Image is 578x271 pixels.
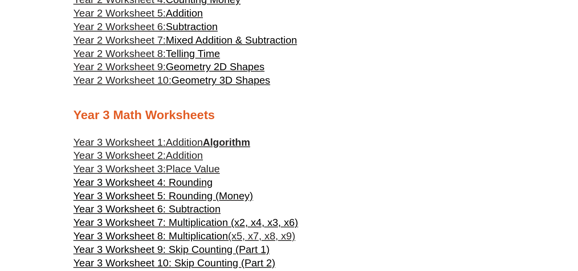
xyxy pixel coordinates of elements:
iframe: Chat Widget [450,185,578,271]
span: Addition [166,136,203,148]
a: Year 3 Worksheet 4: Rounding [74,176,213,189]
span: Year 3 Worksheet 1: [74,136,166,148]
span: (x5, x7, x8, x9) [228,230,295,242]
span: Year 3 Worksheet 2: [74,150,166,161]
span: Year 3 Worksheet 10: Skip Counting (Part 2) [74,257,276,269]
span: Year 3 Worksheet 3: [74,163,166,175]
span: Addition [166,150,203,161]
span: Subtraction [166,21,218,32]
a: Year 3 Worksheet 9: Skip Counting (Part 1) [74,243,270,256]
a: Year 2 Worksheet 5:Addition [74,7,203,19]
a: Year 2 Worksheet 8:Telling Time [74,48,220,59]
a: Year 3 Worksheet 10: Skip Counting (Part 2) [74,256,276,270]
a: Year 3 Worksheet 8: Multiplication(x5, x7, x8, x9) [74,229,295,243]
a: Year 2 Worksheet 7:Mixed Addition & Subtraction [74,34,297,46]
span: Telling Time [166,48,220,59]
span: Geometry 2D Shapes [166,61,265,72]
span: Year 2 Worksheet 10: [74,74,172,86]
span: Year 3 Worksheet 8: Multiplication [74,230,228,242]
a: Year 3 Worksheet 3:Place Value [74,162,220,176]
span: Addition [166,7,203,19]
span: Place Value [166,163,220,175]
span: Geometry 3D Shapes [171,74,270,86]
span: Year 2 Worksheet 7: [74,34,166,46]
a: Year 3 Worksheet 5: Rounding (Money) [74,189,253,203]
span: Year 3 Worksheet 6: Subtraction [74,203,221,215]
a: Year 2 Worksheet 10:Geometry 3D Shapes [74,74,270,86]
a: Year 2 Worksheet 9:Geometry 2D Shapes [74,61,265,72]
span: Year 3 Worksheet 5: Rounding (Money) [74,190,253,202]
span: Mixed Addition & Subtraction [166,34,297,46]
span: Year 3 Worksheet 9: Skip Counting (Part 1) [74,244,270,255]
a: Year 3 Worksheet 2:Addition [74,149,203,162]
span: Year 2 Worksheet 5: [74,7,166,19]
span: Year 3 Worksheet 4: Rounding [74,177,213,188]
span: Year 3 Worksheet 7: Multiplication (x2, x4, x3, x6) [74,217,298,228]
h2: Year 3 Math Worksheets [74,107,505,123]
span: Year 2 Worksheet 9: [74,61,166,72]
span: Year 2 Worksheet 8: [74,48,166,59]
a: Year 3 Worksheet 6: Subtraction [74,202,221,216]
a: Year 3 Worksheet 7: Multiplication (x2, x4, x3, x6) [74,216,298,229]
a: Year 3 Worksheet 1:AdditionAlgorithm [74,136,250,148]
span: Year 2 Worksheet 6: [74,21,166,32]
a: Year 2 Worksheet 6:Subtraction [74,21,218,32]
